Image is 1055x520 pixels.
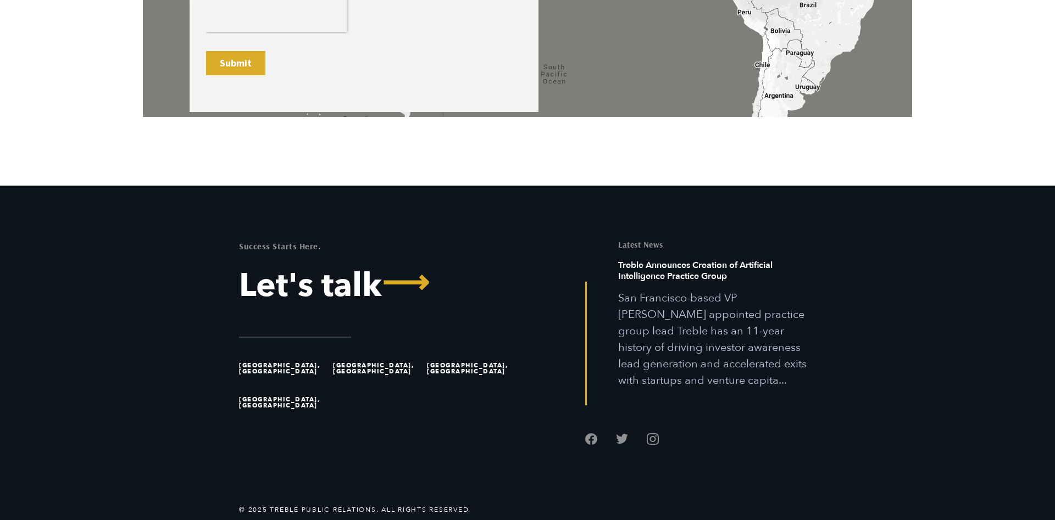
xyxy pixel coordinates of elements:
mark: Success Starts Here. [239,241,321,251]
a: Let's Talk [239,269,519,302]
p: San Francisco-based VP [PERSON_NAME] appointed practice group lead Treble has an 11-year history ... [618,290,816,389]
li: © 2025 Treble Public Relations. All Rights Reserved. [239,505,471,514]
h5: Latest News [618,241,816,249]
a: Follow us on Twitter [616,433,628,445]
h6: Treble Announces Creation of Artificial Intelligence Practice Group [618,260,816,290]
li: [GEOGRAPHIC_DATA], [GEOGRAPHIC_DATA] [427,351,516,385]
li: [GEOGRAPHIC_DATA], [GEOGRAPHIC_DATA] [333,351,422,385]
input: jane.doe@businessemail.com [158,58,312,80]
a: Follow us on Instagram [647,433,659,445]
span: ⟶ [382,266,429,299]
li: [GEOGRAPHIC_DATA], [GEOGRAPHIC_DATA] [239,385,328,420]
a: Follow us on Facebook [585,433,597,445]
a: Read this article [618,260,816,389]
li: [GEOGRAPHIC_DATA], [GEOGRAPHIC_DATA] [239,351,328,385]
input: Doe [158,13,312,35]
span: Business Email Only [158,46,217,55]
span: Last name [158,1,189,10]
